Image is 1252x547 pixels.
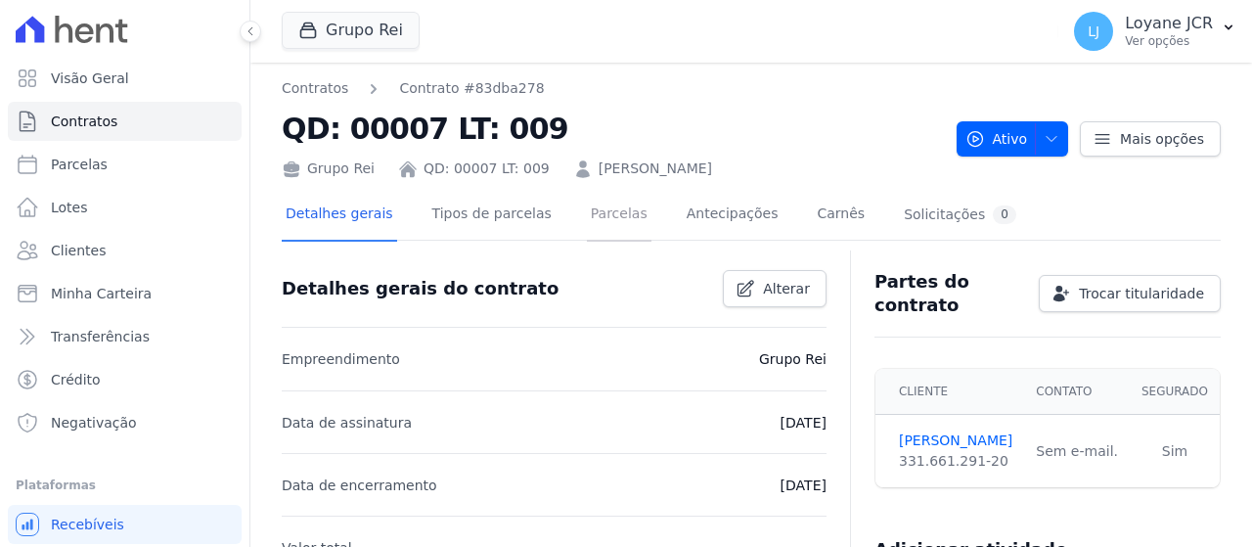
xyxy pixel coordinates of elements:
span: Contratos [51,112,117,131]
a: Recebíveis [8,505,242,544]
span: Parcelas [51,155,108,174]
a: Trocar titularidade [1039,275,1221,312]
p: [DATE] [781,411,827,434]
a: Lotes [8,188,242,227]
a: Visão Geral [8,59,242,98]
a: [PERSON_NAME] [899,431,1012,451]
h3: Detalhes gerais do contrato [282,277,559,300]
p: [DATE] [781,474,827,497]
button: Ativo [957,121,1069,157]
a: Crédito [8,360,242,399]
a: Contratos [282,78,348,99]
div: 0 [993,205,1016,224]
span: Lotes [51,198,88,217]
a: Clientes [8,231,242,270]
span: Recebíveis [51,515,124,534]
button: LJ Loyane JCR Ver opções [1058,4,1252,59]
th: Contato [1024,369,1130,415]
a: Carnês [813,190,869,242]
h2: QD: 00007 LT: 009 [282,107,941,151]
p: Ver opções [1125,33,1213,49]
a: Tipos de parcelas [428,190,556,242]
a: Antecipações [683,190,782,242]
p: Data de assinatura [282,411,412,434]
p: Loyane JCR [1125,14,1213,33]
span: Visão Geral [51,68,129,88]
a: Parcelas [8,145,242,184]
p: Grupo Rei [759,347,827,371]
span: Alterar [763,279,810,298]
nav: Breadcrumb [282,78,941,99]
a: Detalhes gerais [282,190,397,242]
a: [PERSON_NAME] [599,159,712,179]
span: Mais opções [1120,129,1204,149]
span: Transferências [51,327,150,346]
span: Minha Carteira [51,284,152,303]
h3: Partes do contrato [874,270,1023,317]
p: Empreendimento [282,347,400,371]
td: Sim [1130,415,1220,488]
a: Contrato #83dba278 [399,78,544,99]
th: Cliente [875,369,1024,415]
a: QD: 00007 LT: 009 [424,159,550,179]
span: Negativação [51,413,137,433]
a: Contratos [8,102,242,141]
div: Grupo Rei [282,159,375,179]
a: Minha Carteira [8,274,242,313]
a: Solicitações0 [900,190,1020,242]
span: LJ [1088,24,1099,38]
a: Negativação [8,403,242,442]
div: Plataformas [16,474,234,497]
span: Clientes [51,241,106,260]
td: Sem e-mail. [1024,415,1130,488]
a: Parcelas [587,190,651,242]
a: Mais opções [1080,121,1221,157]
div: Solicitações [904,205,1016,224]
span: Trocar titularidade [1079,284,1204,303]
div: 331.661.291-20 [899,451,1012,472]
span: Crédito [51,370,101,389]
a: Transferências [8,317,242,356]
a: Alterar [723,270,827,307]
p: Data de encerramento [282,474,437,497]
button: Grupo Rei [282,12,420,49]
th: Segurado [1130,369,1220,415]
span: Ativo [965,121,1028,157]
nav: Breadcrumb [282,78,545,99]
